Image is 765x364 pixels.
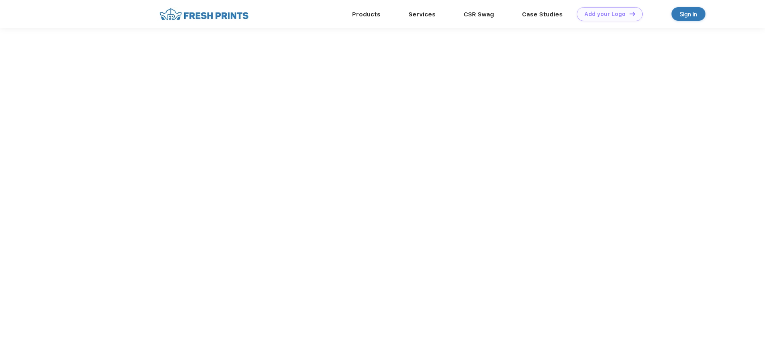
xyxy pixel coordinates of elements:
[671,7,705,21] a: Sign in
[630,12,635,16] img: DT
[584,11,626,18] div: Add your Logo
[680,10,697,19] div: Sign in
[157,7,251,21] img: fo%20logo%202.webp
[352,11,381,18] a: Products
